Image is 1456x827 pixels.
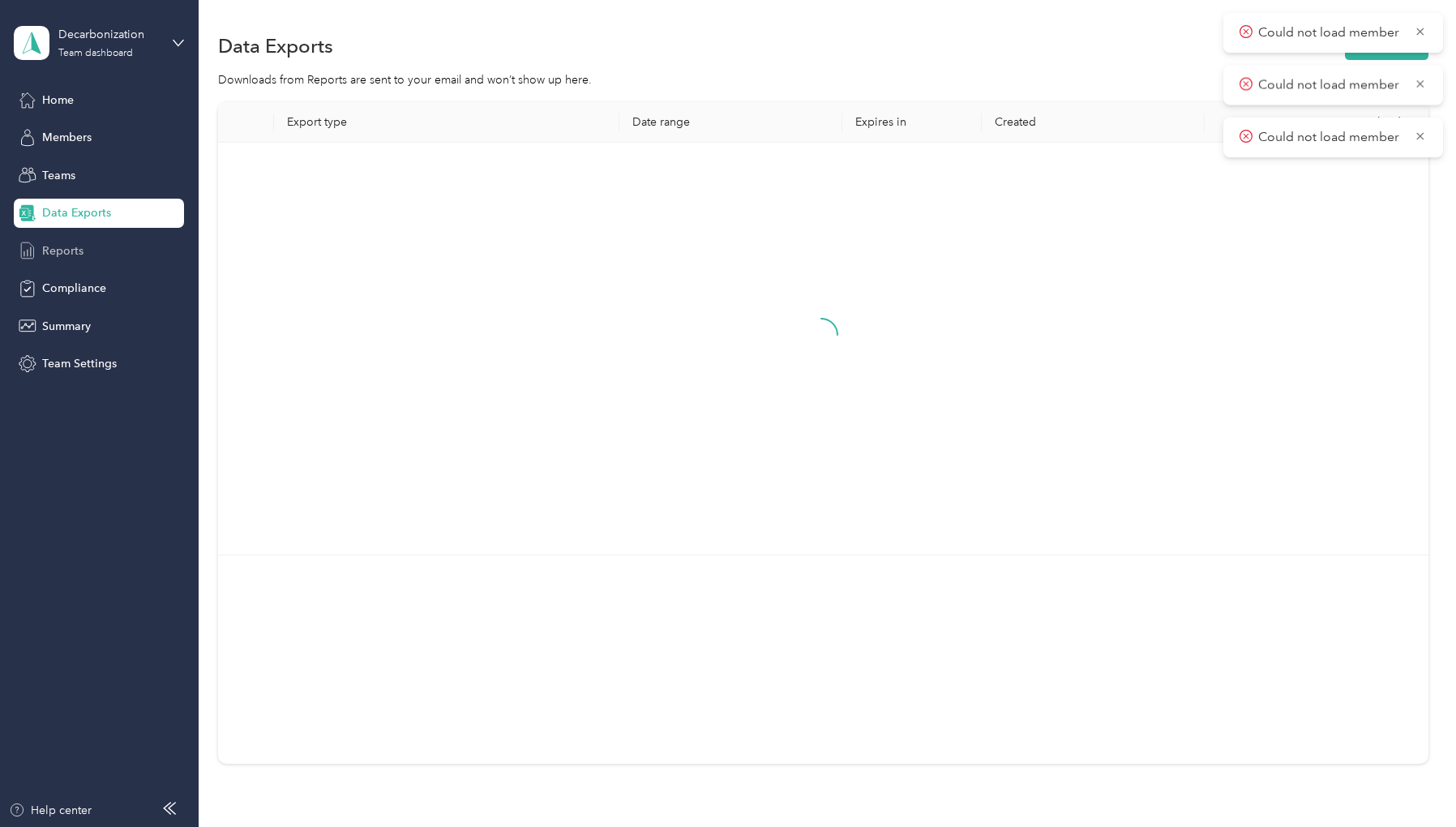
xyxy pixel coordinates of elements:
h1: Data Exports [218,37,333,54]
p: Could not load member [1258,75,1402,96]
div: Download [1218,115,1415,129]
th: Created [982,102,1205,143]
p: Could not load member [1258,127,1402,148]
span: Reports [42,242,84,259]
div: Downloads from Reports are sent to your email and won’t show up here. [218,71,1428,88]
span: Members [42,129,92,146]
div: Decarbonization [58,26,160,43]
p: Could not load member [1258,23,1402,43]
button: Help center [9,802,92,819]
div: Team dashboard [58,49,133,58]
span: Compliance [42,280,106,297]
span: Data Exports [42,204,111,221]
span: Summary [42,318,91,335]
th: Date range [619,102,842,143]
span: Team Settings [42,355,117,372]
span: Home [42,92,74,109]
th: Expires in [842,102,982,143]
th: Export type [274,102,619,143]
span: Teams [42,167,75,184]
iframe: Everlance-gr Chat Button Frame [1365,736,1456,827]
